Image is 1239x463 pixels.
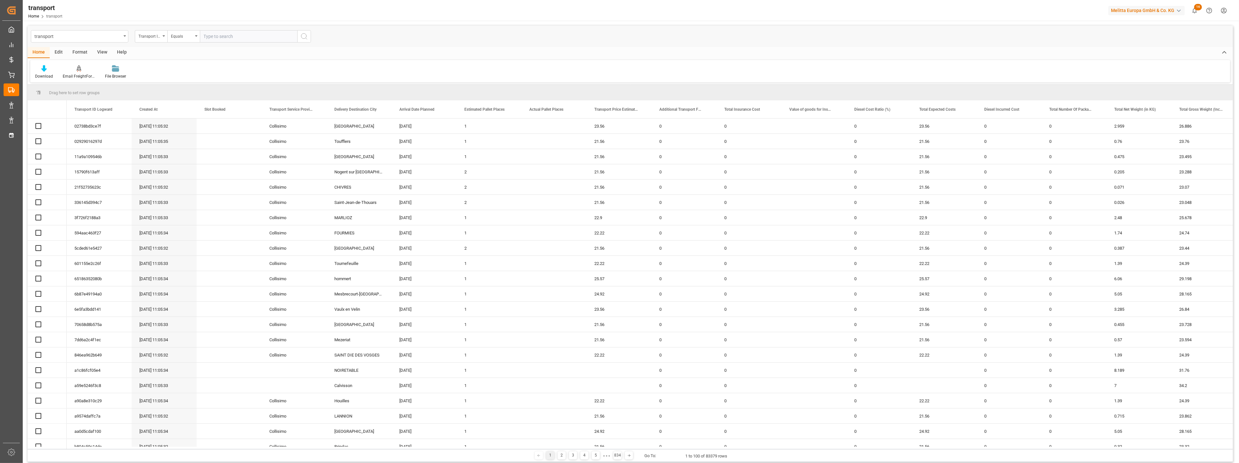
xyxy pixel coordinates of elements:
[392,180,457,194] div: [DATE]
[132,225,197,240] div: [DATE] 11:05:34
[846,347,911,362] div: 0
[976,302,1041,317] div: 0
[846,164,911,179] div: 0
[652,347,716,362] div: 0
[1041,149,1106,164] div: 0
[392,241,457,256] div: [DATE]
[716,332,781,347] div: 0
[28,302,67,317] div: Press SPACE to select this row.
[327,180,392,194] div: CHIVRES
[652,256,716,271] div: 0
[911,241,976,256] div: 21.56
[457,119,522,133] div: 1
[262,210,327,225] div: Collisimo
[28,210,67,225] div: Press SPACE to select this row.
[1106,164,1171,179] div: 0.205
[652,149,716,164] div: 0
[392,119,457,133] div: [DATE]
[1171,225,1236,240] div: 24.74
[716,164,781,179] div: 0
[132,180,197,194] div: [DATE] 11:05:32
[652,286,716,301] div: 0
[1171,363,1236,378] div: 31.76
[716,286,781,301] div: 0
[976,195,1041,210] div: 0
[67,119,132,133] div: 02738bd3ce7f
[1106,256,1171,271] div: 1.39
[112,47,132,58] div: Help
[392,286,457,301] div: [DATE]
[67,134,132,149] div: 02929016297d
[652,119,716,133] div: 0
[846,134,911,149] div: 0
[28,256,67,271] div: Press SPACE to select this row.
[846,302,911,317] div: 0
[1171,286,1236,301] div: 28.165
[976,134,1041,149] div: 0
[28,286,67,302] div: Press SPACE to select this row.
[327,225,392,240] div: FOURMIES
[652,317,716,332] div: 0
[846,363,911,378] div: 0
[457,180,522,194] div: 2
[457,210,522,225] div: 1
[1171,332,1236,347] div: 23.594
[28,363,67,378] div: Press SPACE to select this row.
[327,347,392,362] div: SAINT DIE DES VOSGES
[652,134,716,149] div: 0
[846,256,911,271] div: 0
[716,180,781,194] div: 0
[716,134,781,149] div: 0
[1171,271,1236,286] div: 29.198
[327,134,392,149] div: Toufflers
[327,363,392,378] div: NOIRETABLE
[846,225,911,240] div: 0
[327,271,392,286] div: hommert
[1106,180,1171,194] div: 0.071
[327,332,392,347] div: Mezeriat
[132,332,197,347] div: [DATE] 11:05:34
[392,317,457,332] div: [DATE]
[262,347,327,362] div: Collisimo
[846,180,911,194] div: 0
[911,164,976,179] div: 21.56
[28,271,67,286] div: Press SPACE to select this row.
[67,302,132,317] div: 6e5fa3bdd141
[1171,317,1236,332] div: 23.728
[392,134,457,149] div: [DATE]
[652,164,716,179] div: 0
[911,225,976,240] div: 22.22
[67,164,132,179] div: 15790f613aff
[34,32,121,40] div: transport
[67,317,132,332] div: 70658d8b575a
[1171,119,1236,133] div: 26.886
[28,241,67,256] div: Press SPACE to select this row.
[1041,271,1106,286] div: 0
[976,256,1041,271] div: 0
[587,180,652,194] div: 21.56
[1187,3,1202,18] button: show 16 new notifications
[262,256,327,271] div: Collisimo
[132,119,197,133] div: [DATE] 11:05:32
[1171,302,1236,317] div: 26.84
[67,378,132,393] div: a59e5246f3c8
[716,149,781,164] div: 0
[587,302,652,317] div: 23.56
[67,180,132,194] div: 21f52735623c
[1041,302,1106,317] div: 0
[846,378,911,393] div: 0
[911,195,976,210] div: 21.56
[1106,286,1171,301] div: 5.05
[1041,363,1106,378] div: 0
[716,225,781,240] div: 0
[1041,332,1106,347] div: 0
[976,332,1041,347] div: 0
[457,256,522,271] div: 1
[132,271,197,286] div: [DATE] 11:05:34
[652,241,716,256] div: 0
[200,30,297,43] input: Type to search
[1171,241,1236,256] div: 23.44
[262,195,327,210] div: Collisimo
[1106,134,1171,149] div: 0.76
[457,134,522,149] div: 1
